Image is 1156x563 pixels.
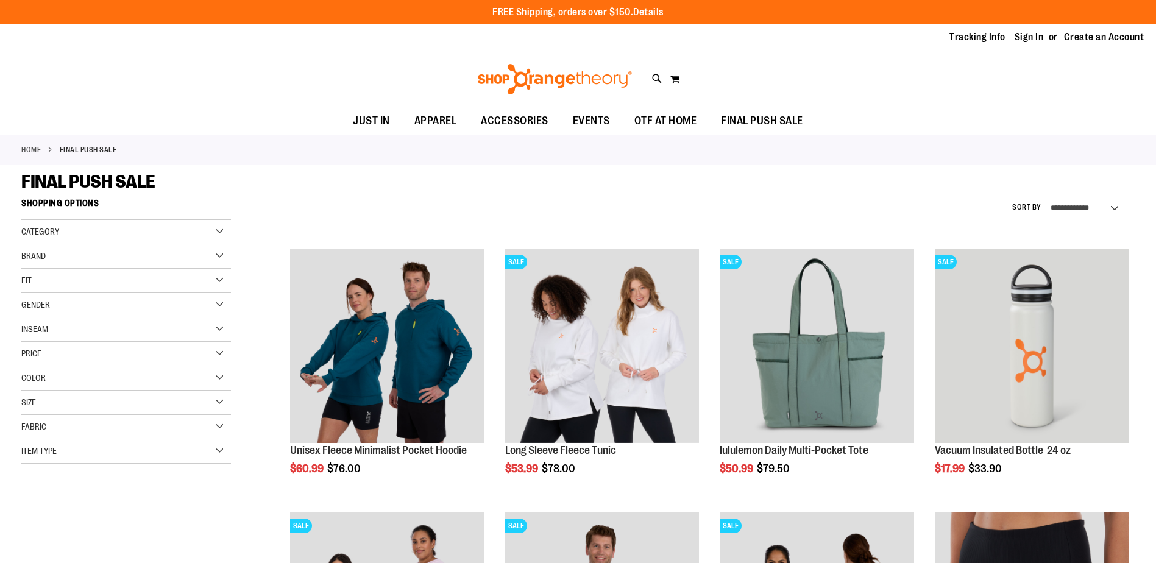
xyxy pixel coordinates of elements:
[21,227,59,236] span: Category
[709,107,815,135] a: FINAL PUSH SALE
[1015,30,1044,44] a: Sign In
[935,249,1129,444] a: Vacuum Insulated Bottle 24 ozSALE
[21,415,231,439] div: Fabric
[21,366,231,391] div: Color
[633,7,664,18] a: Details
[21,300,50,310] span: Gender
[21,275,32,285] span: Fit
[21,269,231,293] div: Fit
[492,5,664,19] p: FREE Shipping, orders over $150.
[757,462,792,475] span: $79.50
[561,107,622,135] a: EVENTS
[353,107,390,135] span: JUST IN
[505,462,540,475] span: $53.99
[720,249,913,442] img: lululemon Daily Multi-Pocket Tote
[402,107,469,135] a: APPAREL
[327,462,363,475] span: $76.00
[290,249,484,442] img: Unisex Fleece Minimalist Pocket Hoodie
[469,107,561,135] a: ACCESSORIES
[481,107,548,135] span: ACCESSORIES
[505,249,699,442] img: Product image for Fleece Long Sleeve
[21,324,48,334] span: Inseam
[341,107,402,135] a: JUST IN
[21,193,231,220] strong: Shopping Options
[21,293,231,317] div: Gender
[284,243,490,506] div: product
[968,462,1004,475] span: $33.90
[542,462,577,475] span: $78.00
[935,444,1071,456] a: Vacuum Insulated Bottle 24 oz
[720,462,755,475] span: $50.99
[1012,202,1041,213] label: Sort By
[505,255,527,269] span: SALE
[21,446,57,456] span: Item Type
[21,220,231,244] div: Category
[935,462,966,475] span: $17.99
[414,107,457,135] span: APPAREL
[21,422,46,431] span: Fabric
[720,444,868,456] a: lululemon Daily Multi-Pocket Tote
[290,519,312,533] span: SALE
[720,249,913,444] a: lululemon Daily Multi-Pocket ToteSALE
[935,249,1129,442] img: Vacuum Insulated Bottle 24 oz
[714,243,920,506] div: product
[1064,30,1144,44] a: Create an Account
[949,30,1005,44] a: Tracking Info
[499,243,705,506] div: product
[21,244,231,269] div: Brand
[935,255,957,269] span: SALE
[720,519,742,533] span: SALE
[21,397,36,407] span: Size
[21,144,41,155] a: Home
[21,391,231,415] div: Size
[60,144,117,155] strong: FINAL PUSH SALE
[21,373,46,383] span: Color
[290,249,484,444] a: Unisex Fleece Minimalist Pocket Hoodie
[720,255,742,269] span: SALE
[476,64,634,94] img: Shop Orangetheory
[634,107,697,135] span: OTF AT HOME
[505,444,616,456] a: Long Sleeve Fleece Tunic
[505,519,527,533] span: SALE
[573,107,610,135] span: EVENTS
[21,439,231,464] div: Item Type
[622,107,709,135] a: OTF AT HOME
[290,462,325,475] span: $60.99
[21,171,155,192] span: FINAL PUSH SALE
[21,251,46,261] span: Brand
[721,107,803,135] span: FINAL PUSH SALE
[21,317,231,342] div: Inseam
[21,349,41,358] span: Price
[505,249,699,444] a: Product image for Fleece Long SleeveSALE
[290,444,467,456] a: Unisex Fleece Minimalist Pocket Hoodie
[929,243,1135,506] div: product
[21,342,231,366] div: Price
